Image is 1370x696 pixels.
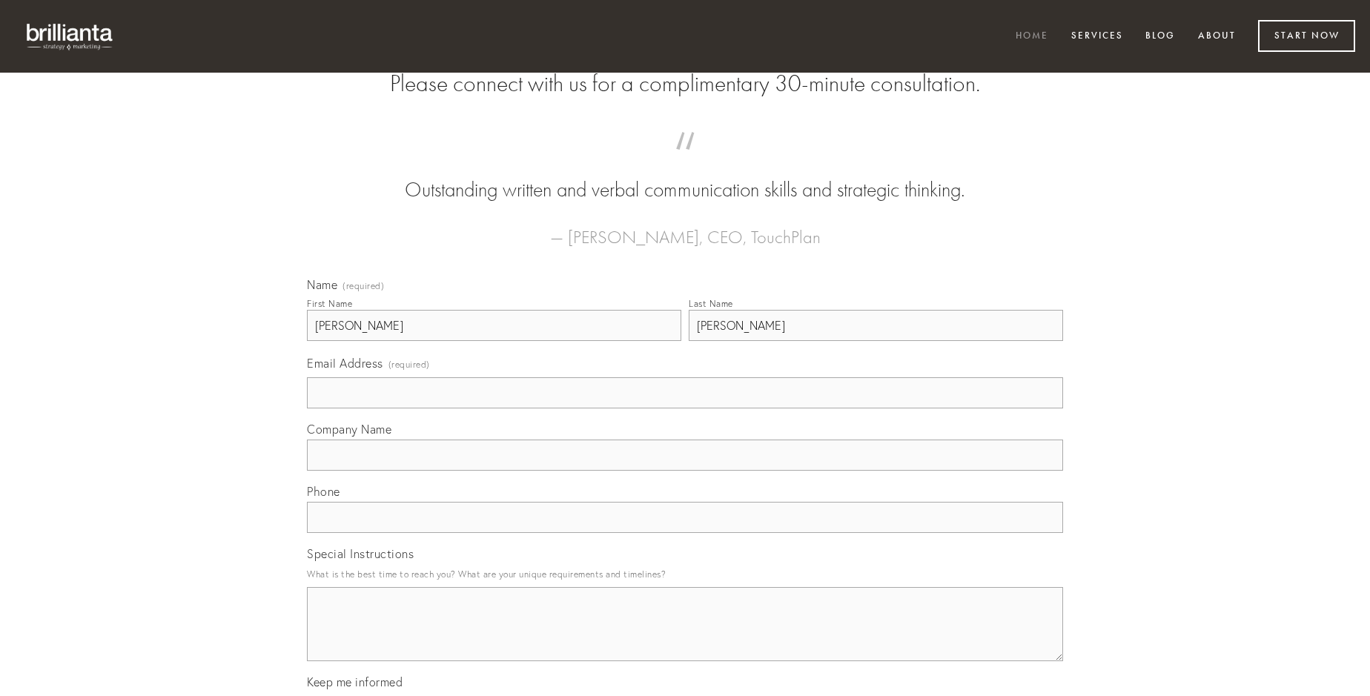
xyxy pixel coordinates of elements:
[388,354,430,374] span: (required)
[307,298,352,309] div: First Name
[307,277,337,292] span: Name
[1258,20,1355,52] a: Start Now
[307,70,1063,98] h2: Please connect with us for a complimentary 30-minute consultation.
[307,546,414,561] span: Special Instructions
[331,205,1039,252] figcaption: — [PERSON_NAME], CEO, TouchPlan
[331,147,1039,176] span: “
[307,675,403,689] span: Keep me informed
[307,564,1063,584] p: What is the best time to reach you? What are your unique requirements and timelines?
[331,147,1039,205] blockquote: Outstanding written and verbal communication skills and strategic thinking.
[1136,24,1185,49] a: Blog
[342,282,384,291] span: (required)
[307,422,391,437] span: Company Name
[689,298,733,309] div: Last Name
[1062,24,1133,49] a: Services
[15,15,126,58] img: brillianta - research, strategy, marketing
[307,484,340,499] span: Phone
[1188,24,1245,49] a: About
[1006,24,1058,49] a: Home
[307,356,383,371] span: Email Address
